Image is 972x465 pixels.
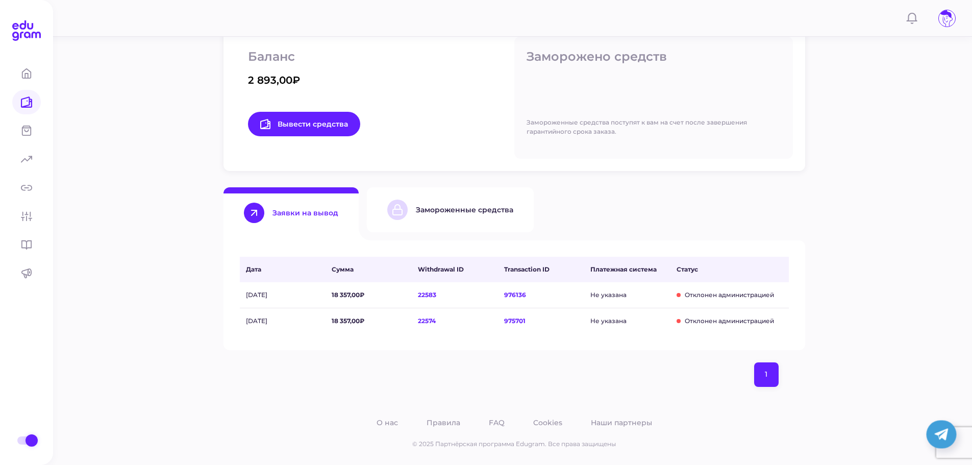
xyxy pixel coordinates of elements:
span: Transaction ID [504,265,584,274]
span: Сумма [332,265,412,274]
span: Вывести средства [260,119,348,129]
button: Замороженные средства [367,187,534,232]
nav: pagination navigation [752,362,781,387]
span: Платежная система [590,265,670,274]
span: 18 357,00₽ [332,290,412,300]
p: Заморожено средств [527,48,781,65]
span: 18 357,00₽ [332,316,412,326]
span: [DATE] [246,316,326,326]
span: 22583 [418,290,498,300]
span: 22574 [418,316,498,326]
div: Заявки на вывод [272,208,338,217]
a: Cookies [531,416,564,429]
a: Правила [425,416,462,429]
button: page 1 [754,362,779,387]
span: 976136 [504,290,584,300]
span: Отклонен администрацией [677,290,789,300]
a: Вывести средства [248,112,360,136]
a: О нас [375,416,400,429]
span: Не указана [590,290,670,300]
span: Не указана [590,316,670,326]
p: Баланс [248,48,502,65]
span: [DATE] [246,290,326,300]
div: Withdraw Requests [240,257,789,334]
span: Withdrawal ID [418,265,498,274]
span: Отклонен администрацией [677,316,789,326]
p: © 2025 Партнёрская программа Edugram. Все права защищены [223,439,805,449]
a: FAQ [487,416,507,429]
span: Статус [677,265,789,274]
span: 975701 [504,316,584,326]
button: Заявки на вывод [223,187,359,232]
p: Замороженные средства поступят к вам на счет после завершения гарантийного срока заказа. [527,118,781,136]
div: Замороженные средства [416,205,513,214]
span: Дата [246,265,326,274]
a: Наши партнеры [589,416,654,429]
div: 2 893,00₽ [248,73,300,87]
